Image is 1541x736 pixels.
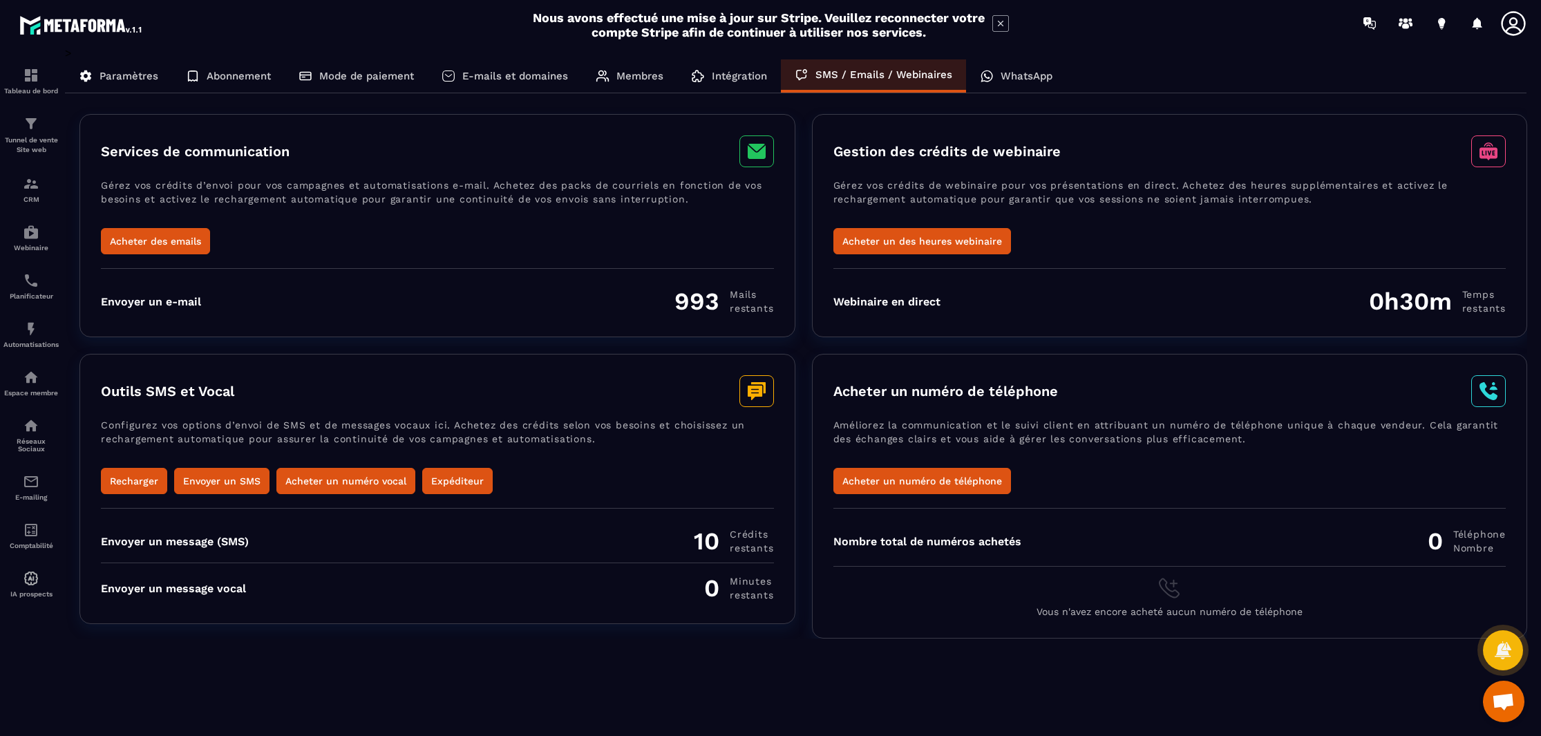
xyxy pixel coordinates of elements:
[23,417,39,434] img: social-network
[207,70,271,82] p: Abonnement
[1462,287,1506,301] span: Temps
[174,468,270,494] button: Envoyer un SMS
[3,165,59,214] a: formationformationCRM
[1483,681,1524,722] div: Ouvrir le chat
[1001,70,1052,82] p: WhatsApp
[65,46,1527,639] div: >
[101,468,167,494] button: Recharger
[833,143,1061,160] h3: Gestion des crédits de webinaire
[100,70,158,82] p: Paramètres
[101,582,246,595] div: Envoyer un message vocal
[23,321,39,337] img: automations
[101,178,774,228] p: Gérez vos crédits d’envoi pour vos campagnes et automatisations e-mail. Achetez des packs de cour...
[1428,527,1506,556] div: 0
[3,590,59,598] p: IA prospects
[101,295,201,308] div: Envoyer un e-mail
[730,574,773,588] span: minutes
[833,535,1021,548] div: Nombre total de numéros achetés
[23,473,39,490] img: email
[101,383,234,399] h3: Outils SMS et Vocal
[730,527,773,541] span: Crédits
[3,542,59,549] p: Comptabilité
[101,143,290,160] h3: Services de communication
[23,369,39,386] img: automations
[3,389,59,397] p: Espace membre
[19,12,144,37] img: logo
[3,135,59,155] p: Tunnel de vente Site web
[833,468,1011,494] button: Acheter un numéro de téléphone
[815,68,952,81] p: SMS / Emails / Webinaires
[616,70,663,82] p: Membres
[3,196,59,203] p: CRM
[23,224,39,240] img: automations
[833,383,1058,399] h3: Acheter un numéro de téléphone
[3,341,59,348] p: Automatisations
[1037,606,1303,617] span: Vous n'avez encore acheté aucun numéro de téléphone
[23,67,39,84] img: formation
[3,463,59,511] a: emailemailE-mailing
[462,70,568,82] p: E-mails et domaines
[532,10,985,39] h2: Nous avons effectué une mise à jour sur Stripe. Veuillez reconnecter votre compte Stripe afin de ...
[101,535,249,548] div: Envoyer un message (SMS)
[1369,287,1506,316] div: 0h30m
[3,310,59,359] a: automationsautomationsAutomatisations
[3,87,59,95] p: Tableau de bord
[712,70,767,82] p: Intégration
[833,418,1506,468] p: Améliorez la communication et le suivi client en attribuant un numéro de téléphone unique à chaqu...
[23,570,39,587] img: automations
[23,522,39,538] img: accountant
[1453,541,1506,555] span: Nombre
[23,115,39,132] img: formation
[3,244,59,252] p: Webinaire
[3,292,59,300] p: Planificateur
[833,178,1506,228] p: Gérez vos crédits de webinaire pour vos présentations en direct. Achetez des heures supplémentair...
[276,468,415,494] button: Acheter un numéro vocal
[674,287,773,316] div: 993
[704,574,773,603] div: 0
[1462,301,1506,315] span: restants
[3,105,59,165] a: formationformationTunnel de vente Site web
[833,228,1011,254] button: Acheter un des heures webinaire
[3,57,59,105] a: formationformationTableau de bord
[730,301,773,315] span: restants
[422,468,493,494] button: Expéditeur
[3,437,59,453] p: Réseaux Sociaux
[694,527,773,556] div: 10
[101,228,210,254] button: Acheter des emails
[23,272,39,289] img: scheduler
[3,214,59,262] a: automationsautomationsWebinaire
[3,359,59,407] a: automationsautomationsEspace membre
[3,262,59,310] a: schedulerschedulerPlanificateur
[730,541,773,555] span: restants
[730,588,773,602] span: restants
[319,70,414,82] p: Mode de paiement
[101,418,774,468] p: Configurez vos options d’envoi de SMS et de messages vocaux ici. Achetez des crédits selon vos be...
[833,295,940,308] div: Webinaire en direct
[3,511,59,560] a: accountantaccountantComptabilité
[3,407,59,463] a: social-networksocial-networkRéseaux Sociaux
[730,287,773,301] span: Mails
[1453,527,1506,541] span: Téléphone
[3,493,59,501] p: E-mailing
[23,176,39,192] img: formation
